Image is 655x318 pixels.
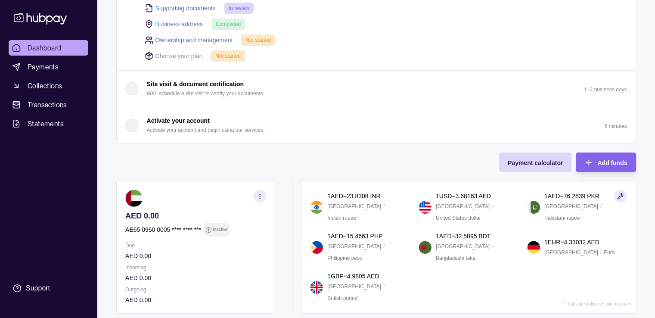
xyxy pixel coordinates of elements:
[544,237,599,247] p: 1 EUR = 4.33032 AED
[436,253,475,263] p: Bangladeshi taka
[125,241,266,250] p: Due
[436,191,491,201] p: 1 USD = 3.68163 AED
[327,293,357,303] p: British pound
[508,159,563,166] span: Payment calculator
[327,231,382,241] p: 1 AED = 15.4663 PHP
[9,40,88,56] a: Dashboard
[436,231,490,241] p: 1 AED = 32.5895 BDT
[310,201,323,214] img: in
[600,202,602,211] p: /
[563,302,631,306] p: * Rates are indicative and may vary
[28,62,59,72] span: Payments
[125,273,266,283] p: AED 0.00
[9,78,88,94] a: Collections
[544,248,598,257] p: [GEOGRAPHIC_DATA]
[327,191,380,201] p: 1 AED = 23.8308 INR
[604,123,627,129] p: 5 minutes
[527,201,540,214] img: pk
[125,211,266,221] p: AED 0.00
[245,37,271,43] span: Not started
[216,21,241,27] span: Completed
[28,43,62,53] span: Dashboard
[492,242,493,251] p: /
[383,202,385,211] p: /
[419,241,431,254] img: bd
[9,97,88,112] a: Transactions
[327,282,381,291] p: [GEOGRAPHIC_DATA]
[310,281,323,294] img: gb
[436,213,481,223] p: United States dollar
[117,2,636,70] div: Submit application Complete the following tasks to get your application ready for review.10 minutes
[9,59,88,75] a: Payments
[125,295,266,305] p: AED 0.00
[125,263,266,272] p: Incoming
[544,213,580,223] p: Pakistani rupee
[327,242,381,251] p: [GEOGRAPHIC_DATA]
[584,87,627,93] p: 1–2 business days
[576,153,636,172] button: Add funds
[327,213,356,223] p: Indian rupee
[147,125,265,135] p: Activate your account and begin using our services.
[499,153,571,172] button: Payment calculator
[492,202,493,211] p: /
[383,242,385,251] p: /
[147,79,244,89] p: Site visit & document certification
[327,202,381,211] p: [GEOGRAPHIC_DATA]
[28,118,64,129] span: Statements
[215,53,241,59] span: Not started
[147,116,210,125] p: Activate your account
[155,35,233,45] a: Ownership and management
[125,190,143,207] img: ae
[327,253,362,263] p: Philippine peso
[600,248,602,257] p: /
[28,81,62,91] span: Collections
[125,251,266,261] p: AED 0.00
[125,285,266,294] p: Outgoing
[327,271,379,281] p: 1 GBP = 4.9805 AED
[9,279,88,297] a: Support
[117,107,636,143] button: Activate your account Activate your account and begin using our services.5 minutes
[604,248,615,257] p: Euro
[117,71,636,107] button: Site visit & document certification We'll schedule a site visit to certify your documents.1–2 bus...
[155,3,216,13] a: Supporting documents
[9,116,88,131] a: Statements
[155,19,203,29] a: Business address
[147,89,265,98] p: We'll schedule a site visit to certify your documents.
[229,5,249,11] span: In review
[436,242,490,251] p: [GEOGRAPHIC_DATA]
[527,241,540,254] img: de
[383,282,385,291] p: /
[212,225,227,234] p: Inactive
[436,202,490,211] p: [GEOGRAPHIC_DATA]
[28,100,67,110] span: Transactions
[155,51,203,61] p: Choose your plan
[310,241,323,254] img: ph
[419,201,431,214] img: us
[544,202,598,211] p: [GEOGRAPHIC_DATA]
[597,159,627,166] span: Add funds
[544,191,599,201] p: 1 AED = 76.2839 PKR
[26,284,50,293] div: Support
